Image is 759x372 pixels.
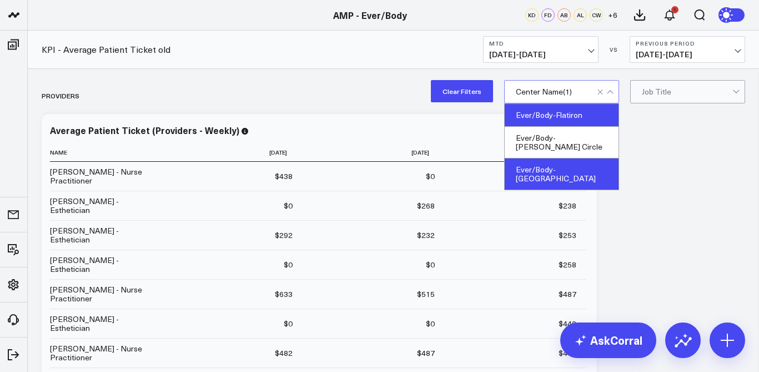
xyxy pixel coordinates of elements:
[42,83,79,108] div: Providers
[608,11,617,19] span: + 6
[42,43,170,56] a: KPI - Average Patient Ticket old
[590,8,603,22] div: CW
[505,127,619,158] div: Ever/Body-[PERSON_NAME] Circle
[50,309,161,338] td: [PERSON_NAME] - Esthetician
[541,8,555,22] div: FD
[50,124,239,136] div: Average Patient Ticket (Providers - Weekly)
[284,259,293,270] div: $0
[417,348,435,359] div: $487
[560,323,656,358] a: AskCorral
[557,8,571,22] div: AB
[559,230,576,241] div: $253
[431,80,493,102] button: Clear Filters
[483,36,599,63] button: MTD[DATE]-[DATE]
[50,143,161,162] th: Name
[671,6,678,13] div: 1
[275,230,293,241] div: $292
[489,40,592,47] b: MTD
[50,162,161,191] td: [PERSON_NAME] - Nurse Practitioner
[50,220,161,250] td: [PERSON_NAME] - Esthetician
[417,230,435,241] div: $232
[50,250,161,279] td: [PERSON_NAME] - Esthetician
[417,200,435,211] div: $268
[636,50,739,59] span: [DATE] - [DATE]
[426,318,435,329] div: $0
[417,289,435,300] div: $515
[445,143,586,162] th: [DATE]
[574,8,587,22] div: AL
[275,348,293,359] div: $482
[559,200,576,211] div: $238
[50,191,161,220] td: [PERSON_NAME] - Esthetician
[559,348,576,359] div: $479
[505,104,619,127] div: Ever/Body-Flatiron
[275,289,293,300] div: $633
[284,318,293,329] div: $0
[505,158,619,190] div: Ever/Body-[GEOGRAPHIC_DATA]
[606,8,619,22] button: +6
[161,143,303,162] th: [DATE]
[489,50,592,59] span: [DATE] - [DATE]
[275,171,293,182] div: $438
[525,8,539,22] div: KD
[559,318,576,329] div: $448
[636,40,739,47] b: Previous Period
[516,87,572,96] div: Center Name ( 1 )
[559,289,576,300] div: $487
[333,9,407,21] a: AMP - Ever/Body
[284,200,293,211] div: $0
[50,279,161,309] td: [PERSON_NAME] - Nurse Practitioner
[426,171,435,182] div: $0
[630,36,745,63] button: Previous Period[DATE]-[DATE]
[426,259,435,270] div: $0
[303,143,444,162] th: [DATE]
[559,259,576,270] div: $258
[604,46,624,53] div: VS
[50,338,161,368] td: [PERSON_NAME] - Nurse Practitioner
